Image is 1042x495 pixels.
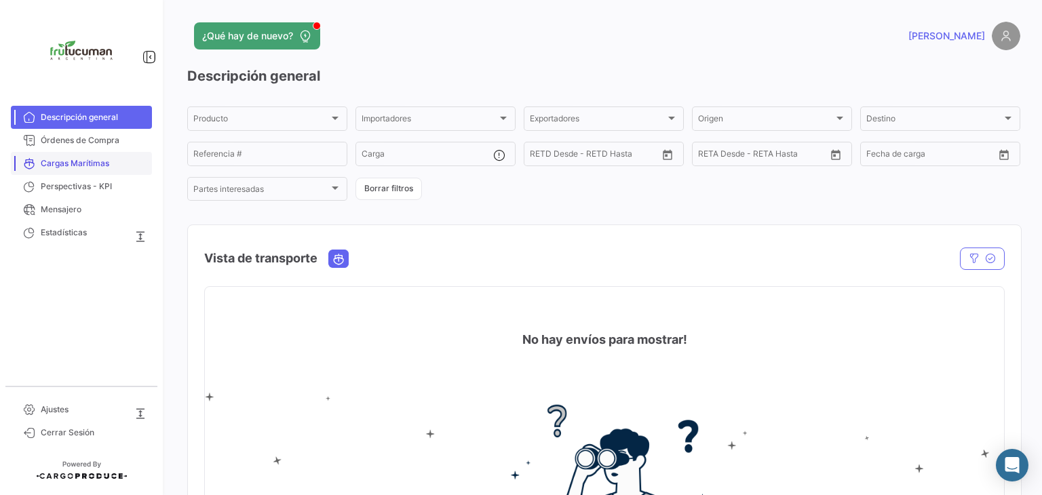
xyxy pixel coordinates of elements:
font: Descripción general [187,68,320,84]
button: Calendario abierto [657,144,678,165]
font: Exportadores [530,115,579,125]
button: Calendario abierto [826,144,846,165]
input: Hasta [900,151,961,161]
font: Destino [866,115,895,125]
font: Órdenes de Compra [41,135,119,145]
font: Importadores [362,115,411,125]
img: placeholder-user.png [992,22,1020,50]
font: [PERSON_NAME] [908,30,985,41]
font: Cargas Marítimas [41,158,109,168]
font: No hay envíos para mostrar! [522,332,687,346]
font: Producto [193,115,228,125]
button: Borrar filtros [355,178,422,200]
font: ¿Qué hay de nuevo? [202,30,293,41]
font: Vista de transporte [204,251,317,265]
font: Borrar filtros [364,183,413,193]
font: Mensajero [41,204,81,214]
a: Perspectivas - KPI [11,175,152,198]
font: Estadísticas [41,227,87,237]
input: Hasta [732,151,793,161]
button: Océano [329,250,348,267]
button: ¿Qué hay de nuevo? [194,22,320,49]
font: Partes interesadas [193,186,264,196]
a: Descripción general [11,106,152,129]
font: Cerrar Sesión [41,427,94,437]
input: Desde [866,151,891,161]
font: Origen [698,115,723,125]
input: Hasta [564,151,625,161]
a: Mensajero [11,198,152,221]
font: expandir_más [134,408,213,420]
img: logo+frutucuman+2.jpg [47,16,115,84]
input: Desde [530,151,554,161]
font: expandir_más [134,231,213,243]
a: Órdenes de Compra [11,129,152,152]
font: Descripción general [41,112,118,122]
a: Cargas Marítimas [11,152,152,175]
font: Perspectivas - KPI [41,181,112,191]
input: Desde [698,151,722,161]
font: Ajustes [41,404,69,414]
button: Calendario abierto [994,144,1014,165]
div: Abrir Intercom Messenger [996,449,1028,481]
